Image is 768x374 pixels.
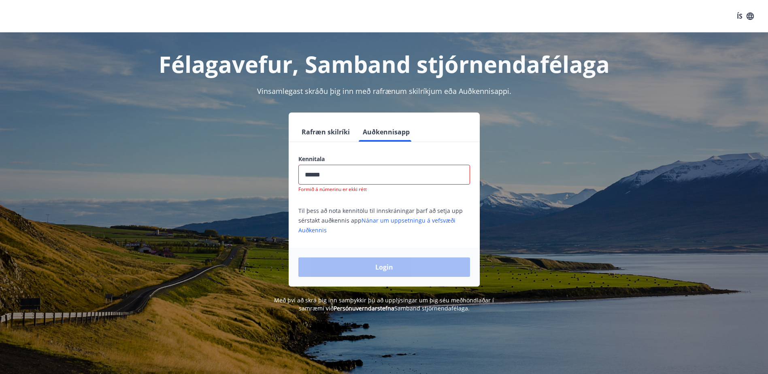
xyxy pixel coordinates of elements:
a: Persónuverndarstefna [334,304,394,312]
button: Rafræn skilríki [298,122,353,142]
label: Kennitala [298,155,470,163]
span: Vinsamlegast skráðu þig inn með rafrænum skilríkjum eða Auðkennisappi. [257,86,511,96]
span: Með því að skrá þig inn samþykkir þú að upplýsingar um þig séu meðhöndlaðar í samræmi við Samband... [274,296,494,312]
a: Nánar um uppsetningu á vefsvæði Auðkennis [298,217,455,234]
h1: Félagavefur, Samband stjórnendafélaga [102,49,666,79]
p: Formið á númerinu er ekki rétt [298,186,470,193]
span: Til þess að nota kennitölu til innskráningar þarf að setja upp sérstakt auðkennis app [298,207,463,234]
button: Auðkennisapp [360,122,413,142]
button: ÍS [732,9,758,23]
